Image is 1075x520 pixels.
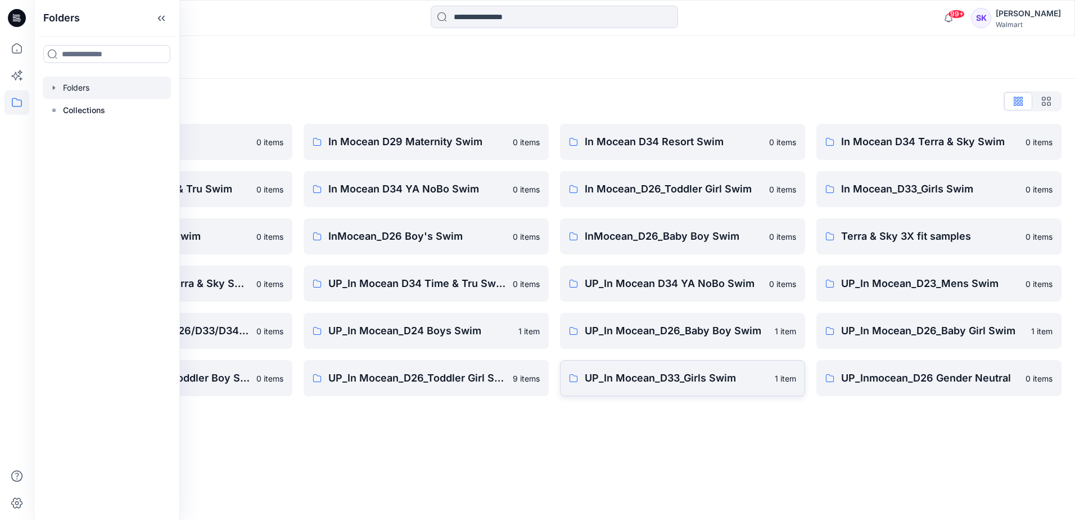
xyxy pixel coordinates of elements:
p: Collections [63,104,105,117]
div: SK [971,8,991,28]
span: 99+ [948,10,965,19]
p: 0 items [1026,373,1053,384]
p: UP_In Mocean_D33_Girls Swim [585,370,768,386]
a: UP_In Mocean_D24 Boys Swim1 item [304,313,549,349]
a: UP_In Mocean_D26_Baby Boy Swim1 item [560,313,805,349]
a: InMocean_D26 Boy's Swim0 items [304,218,549,254]
p: UP_In Mocean_D24 Boys Swim [328,323,512,339]
p: Terra & Sky 3X fit samples [841,228,1019,244]
p: UP_In Mocean_D26_Toddler Girl Swim [328,370,506,386]
a: In Mocean D29 Maternity Swim0 items [304,124,549,160]
a: In Mocean D34 Terra & Sky Swim0 items [816,124,1062,160]
a: Terra & Sky 3X fit samples0 items [816,218,1062,254]
a: In Mocean_D33_Girls Swim0 items [816,171,1062,207]
p: UP_In Mocean D34 YA NoBo Swim [585,276,762,292]
a: In Mocean D34 YA NoBo Swim0 items [304,171,549,207]
a: UP_In Mocean D34 Time & Tru Swim0 items [304,266,549,302]
p: UP_In Mocean_D23_Mens Swim [841,276,1019,292]
p: 1 item [1031,325,1053,337]
p: InMocean_D26 Boy's Swim [328,228,506,244]
p: 0 items [513,231,540,243]
a: InMocean_D26_Baby Boy Swim0 items [560,218,805,254]
p: UP_Inmocean_D26 Gender Neutral [841,370,1019,386]
p: In Mocean_D33_Girls Swim [841,181,1019,197]
p: 0 items [256,231,283,243]
a: UP_In Mocean_D23_Mens Swim0 items [816,266,1062,302]
p: InMocean_D26_Baby Boy Swim [585,228,762,244]
p: In Mocean D34 YA NoBo Swim [328,181,506,197]
p: 0 items [1026,278,1053,290]
p: 0 items [769,231,796,243]
p: 0 items [256,136,283,148]
p: 0 items [256,278,283,290]
p: 0 items [513,278,540,290]
p: In Mocean_D26_Toddler Girl Swim [585,181,762,197]
p: 0 items [769,278,796,290]
p: UP_In Mocean D34 Time & Tru Swim [328,276,506,292]
p: 0 items [1026,231,1053,243]
p: In Mocean D34 Terra & Sky Swim [841,134,1019,150]
p: UP_In Mocean_D26_Baby Girl Swim [841,323,1024,339]
p: In Mocean D29 Maternity Swim [328,134,506,150]
p: 0 items [769,183,796,195]
a: UP_Inmocean_D26 Gender Neutral0 items [816,360,1062,396]
p: 0 items [256,325,283,337]
div: Walmart [996,20,1061,29]
p: 9 items [513,373,540,384]
p: 1 item [775,325,796,337]
a: UP_In Mocean D34 YA NoBo Swim0 items [560,266,805,302]
p: UP_In Mocean_D26_Baby Boy Swim [585,323,768,339]
a: UP_In Mocean_D26_Baby Girl Swim1 item [816,313,1062,349]
p: 0 items [1026,183,1053,195]
a: UP_In Mocean_D26_Toddler Girl Swim9 items [304,360,549,396]
p: In Mocean D34 Resort Swim [585,134,762,150]
p: 0 items [513,136,540,148]
p: 0 items [1026,136,1053,148]
p: 1 item [518,325,540,337]
p: 0 items [256,183,283,195]
p: 0 items [769,136,796,148]
p: 0 items [513,183,540,195]
p: 1 item [775,373,796,384]
p: 0 items [256,373,283,384]
a: In Mocean_D26_Toddler Girl Swim0 items [560,171,805,207]
a: In Mocean D34 Resort Swim0 items [560,124,805,160]
div: [PERSON_NAME] [996,7,1061,20]
a: UP_In Mocean_D33_Girls Swim1 item [560,360,805,396]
